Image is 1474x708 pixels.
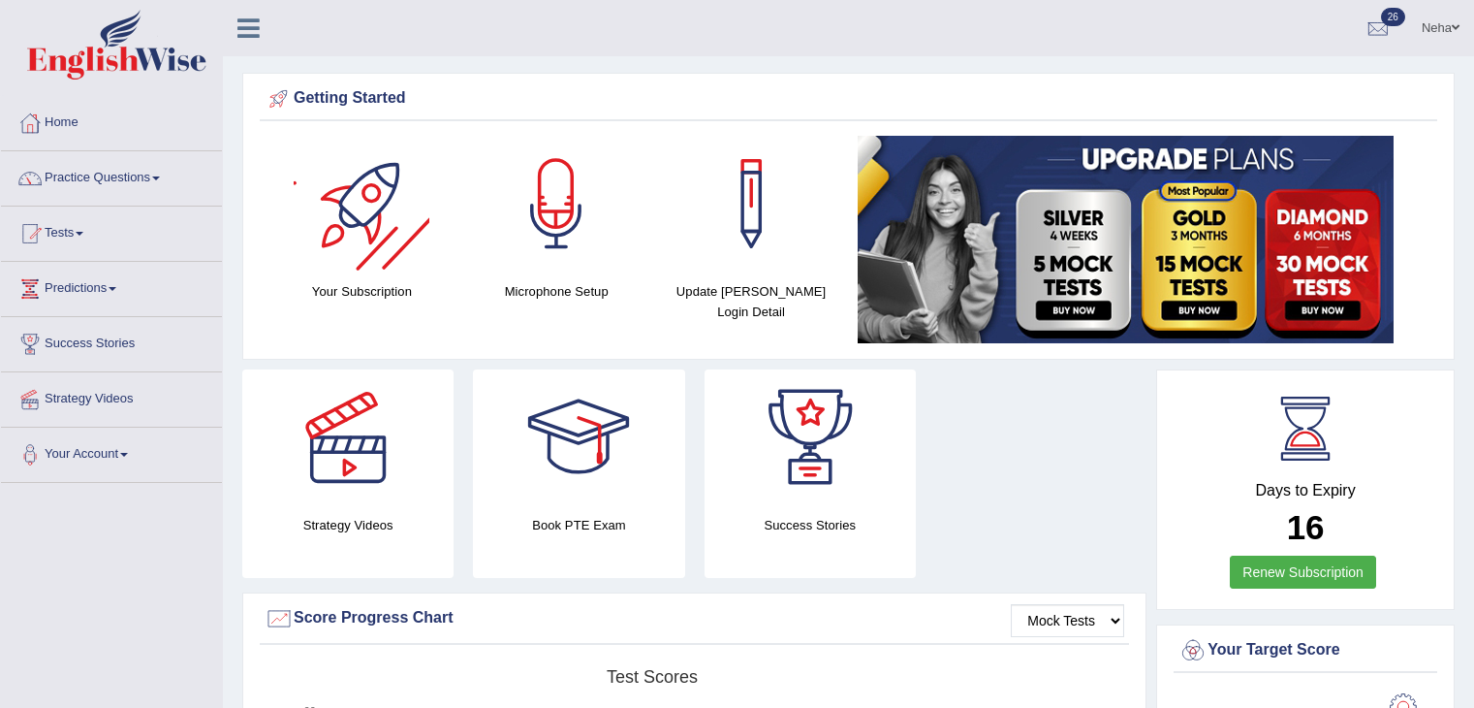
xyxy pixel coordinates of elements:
[1,428,222,476] a: Your Account
[1,262,222,310] a: Predictions
[1178,636,1432,665] div: Your Target Score
[1,207,222,255] a: Tests
[664,281,839,322] h4: Update [PERSON_NAME] Login Detail
[1,317,222,366] a: Success Stories
[705,515,916,535] h4: Success Stories
[1,96,222,145] a: Home
[1381,8,1405,26] span: 26
[858,136,1394,343] img: small5.jpg
[1,151,222,200] a: Practice Questions
[1178,482,1432,499] h4: Days to Expiry
[1287,508,1325,546] b: 16
[1230,556,1376,589] a: Renew Subscription
[469,281,644,302] h4: Microphone Setup
[607,667,698,687] tspan: Test scores
[265,84,1432,113] div: Getting Started
[1,372,222,421] a: Strategy Videos
[274,281,450,302] h4: Your Subscription
[265,604,1124,633] div: Score Progress Chart
[473,515,684,535] h4: Book PTE Exam
[242,515,454,535] h4: Strategy Videos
